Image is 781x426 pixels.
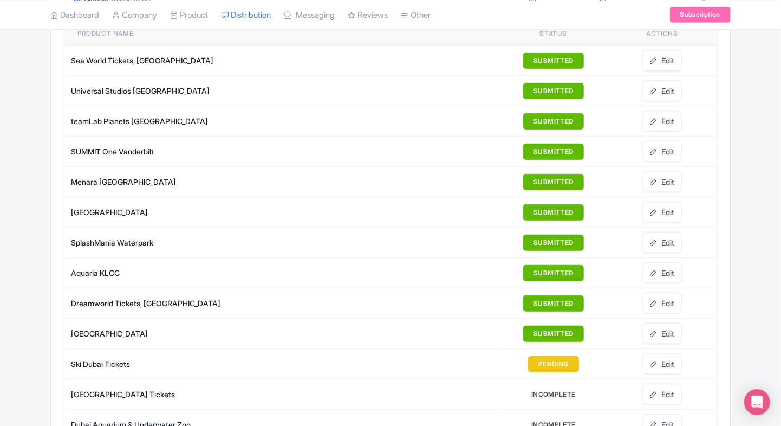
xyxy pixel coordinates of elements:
button: SUBMITTED [523,113,583,130]
a: Edit [643,323,682,344]
button: SUBMITTED [523,174,583,190]
a: Edit [643,80,682,101]
div: Universal Studios [GEOGRAPHIC_DATA] [71,85,390,96]
div: SplashMania Waterpark [71,237,390,248]
button: SUBMITTED [523,144,583,160]
a: Subscription [670,7,731,23]
a: Edit [643,202,682,223]
th: Status [499,22,608,46]
a: Edit [643,262,682,283]
div: Aquaria KLCC [71,267,390,279]
div: [GEOGRAPHIC_DATA] Tickets [71,389,390,400]
div: Open Intercom Messenger [744,389,770,415]
a: Edit [643,353,682,375]
button: SUBMITTED [523,326,583,342]
button: INCOMPLETE [521,386,586,403]
button: SUBMITTED [523,235,583,251]
div: Menara [GEOGRAPHIC_DATA] [71,176,390,188]
button: SUBMITTED [523,295,583,312]
div: Ski Dubai Tickets [71,358,390,370]
div: [GEOGRAPHIC_DATA] [71,206,390,218]
button: SUBMITTED [523,265,583,281]
div: Sea World Tickets, [GEOGRAPHIC_DATA] [71,55,390,66]
a: Edit [643,141,682,162]
div: Dreamworld Tickets, [GEOGRAPHIC_DATA] [71,298,390,309]
button: PENDING [528,356,579,372]
a: Edit [643,384,682,405]
a: Edit [643,171,682,192]
a: Edit [643,50,682,71]
div: SUMMIT One Vanderbilt [71,146,390,157]
button: SUBMITTED [523,83,583,99]
a: Edit [643,232,682,253]
a: Edit [643,111,682,132]
div: [GEOGRAPHIC_DATA] [71,328,390,339]
a: Edit [643,293,682,314]
button: SUBMITTED [523,53,583,69]
th: Product name [64,22,390,46]
button: SUBMITTED [523,204,583,221]
div: teamLab Planets [GEOGRAPHIC_DATA] [71,115,390,127]
th: Actions [608,22,717,46]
